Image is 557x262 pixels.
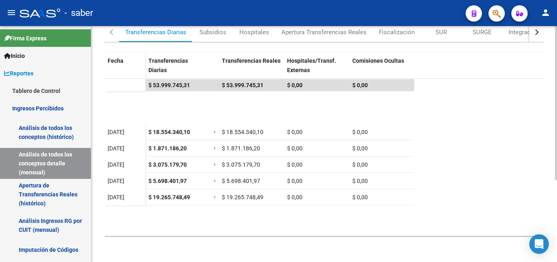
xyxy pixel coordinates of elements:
[352,129,368,135] span: $ 0,00
[199,28,226,37] div: Subsidios
[108,145,124,152] span: [DATE]
[148,57,188,73] span: Transferencias Diarias
[222,129,263,135] span: $ 18.554.340,10
[287,145,303,152] span: $ 0,00
[473,28,492,37] div: SURGE
[148,82,190,88] span: $ 53.999.745,31
[148,129,190,135] span: $ 18.554.340,10
[222,178,260,184] span: $ 5.698.401,97
[284,52,349,86] datatable-header-cell: Hospitales/Transf. Externas
[379,28,415,37] div: Fiscalización
[4,69,33,78] span: Reportes
[108,161,124,168] span: [DATE]
[108,57,124,64] span: Fecha
[435,28,447,37] div: SUR
[352,194,368,200] span: $ 0,00
[281,28,367,37] div: Apertura Transferencias Reales
[148,194,190,200] span: $ 19.265.748,49
[104,52,145,86] datatable-header-cell: Fecha
[148,178,187,184] span: $ 5.698.401,97
[222,194,263,200] span: $ 19.265.748,49
[508,28,539,37] div: Integración
[239,28,269,37] div: Hospitales
[108,194,124,200] span: [DATE]
[222,161,260,168] span: $ 3.075.179,70
[352,57,404,64] span: Comisiones Ocultas
[4,34,46,43] span: Firma Express
[541,8,550,18] mat-icon: person
[222,57,281,64] span: Transferencias Reales
[287,178,303,184] span: $ 0,00
[352,82,368,88] span: $ 0,00
[219,52,284,86] datatable-header-cell: Transferencias Reales
[287,129,303,135] span: $ 0,00
[287,194,303,200] span: $ 0,00
[7,8,16,18] mat-icon: menu
[214,161,217,168] span: =
[108,129,124,135] span: [DATE]
[222,82,263,88] span: $ 53.999.745,31
[352,161,368,168] span: $ 0,00
[214,178,217,184] span: =
[148,145,187,152] span: $ 1.871.186,20
[125,28,186,37] div: Transferencias Diarias
[214,145,217,152] span: =
[287,161,303,168] span: $ 0,00
[108,178,124,184] span: [DATE]
[4,51,25,60] span: Inicio
[148,161,187,168] span: $ 3.075.179,70
[214,129,217,135] span: =
[287,57,336,73] span: Hospitales/Transf. Externas
[529,234,549,254] div: Open Intercom Messenger
[214,194,217,200] span: =
[222,145,260,152] span: $ 1.871.186,20
[64,4,93,22] span: - saber
[349,52,414,86] datatable-header-cell: Comisiones Ocultas
[287,82,303,88] span: $ 0,00
[352,145,368,152] span: $ 0,00
[145,52,210,86] datatable-header-cell: Transferencias Diarias
[352,178,368,184] span: $ 0,00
